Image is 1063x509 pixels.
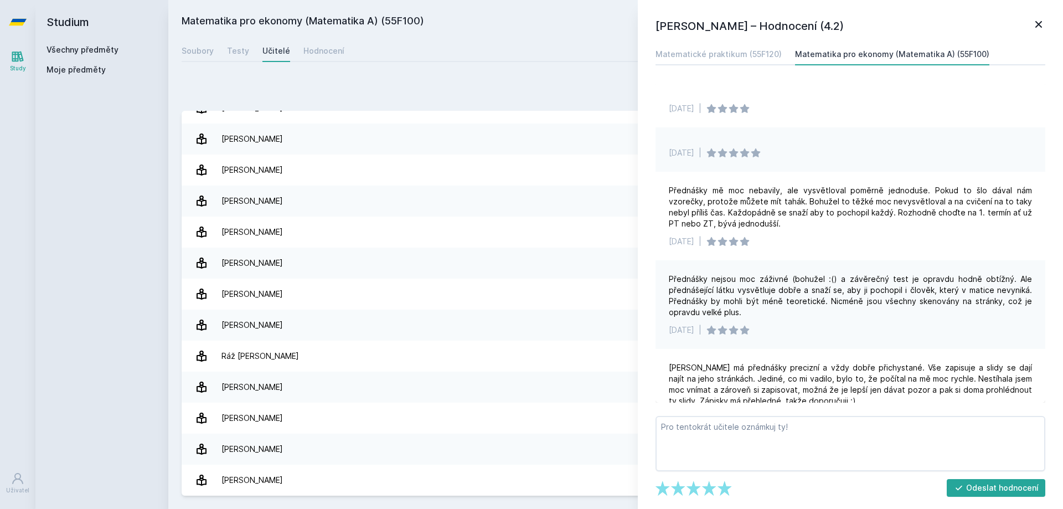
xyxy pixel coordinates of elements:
div: | [699,325,701,336]
a: [PERSON_NAME] 8 hodnocení 4.9 [182,279,1050,310]
a: Testy [227,40,249,62]
a: Hodnocení [303,40,344,62]
div: [DATE] [669,236,694,247]
div: [PERSON_NAME] [221,221,283,243]
div: [DATE] [669,103,694,114]
a: Ráž [PERSON_NAME] 2 hodnocení 3.0 [182,341,1050,372]
div: Study [10,64,26,73]
div: Učitelé [262,45,290,56]
div: [PERSON_NAME] [221,407,283,429]
a: Study [2,44,33,78]
a: [PERSON_NAME] 3 hodnocení 5.0 [182,465,1050,496]
div: Uživatel [6,486,29,495]
a: [PERSON_NAME] 7 hodnocení 5.0 [182,310,1050,341]
div: | [699,236,701,247]
div: [PERSON_NAME] [221,376,283,398]
div: [PERSON_NAME] [221,314,283,336]
div: Přednášky nejsou moc záživné (bohužel :() a závěrečný test je opravdu hodně obtížný. Ale přednáše... [669,274,1032,318]
a: [PERSON_NAME] 3 hodnocení 1.7 [182,372,1050,403]
a: Učitelé [262,40,290,62]
a: [PERSON_NAME] 1 hodnocení 5.0 [182,186,1050,217]
div: Soubory [182,45,214,56]
div: [PERSON_NAME] [221,190,283,212]
div: [PERSON_NAME] [221,128,283,150]
div: [DATE] [669,147,694,158]
div: [PERSON_NAME] [221,469,283,491]
a: [PERSON_NAME] 3 hodnocení 4.7 [182,155,1050,186]
h2: Matematika pro ekonomy (Matematika A) (55F100) [182,13,926,31]
div: Hodnocení [303,45,344,56]
div: | [699,147,701,158]
div: Testy [227,45,249,56]
div: [PERSON_NAME] [221,252,283,274]
a: Soubory [182,40,214,62]
a: [PERSON_NAME] 1 hodnocení 5.0 [182,124,1050,155]
a: [PERSON_NAME] 35 hodnocení 4.2 [182,248,1050,279]
a: [PERSON_NAME] 7 hodnocení 4.9 [182,403,1050,434]
div: Ráž [PERSON_NAME] [221,345,299,367]
a: Všechny předměty [47,45,118,54]
span: Moje předměty [47,64,106,75]
button: Odeslat hodnocení [947,479,1046,497]
a: [PERSON_NAME] 1 hodnocení 4.0 [182,217,1050,248]
div: [DATE] [669,325,694,336]
div: | [699,103,701,114]
a: [PERSON_NAME] 3 hodnocení 3.3 [182,434,1050,465]
a: Uživatel [2,466,33,500]
div: [PERSON_NAME] [221,159,283,181]
div: [PERSON_NAME] [221,283,283,305]
div: [PERSON_NAME] má přednášky precizní a vždy dobře přichystané. Vše zapisuje a slidy se dají najít ... [669,362,1032,407]
div: [PERSON_NAME] [221,438,283,460]
div: Přednášky mě moc nebavily, ale vysvětloval poměrně jednoduše. Pokud to šlo dával nám vzorečky, pr... [669,185,1032,229]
